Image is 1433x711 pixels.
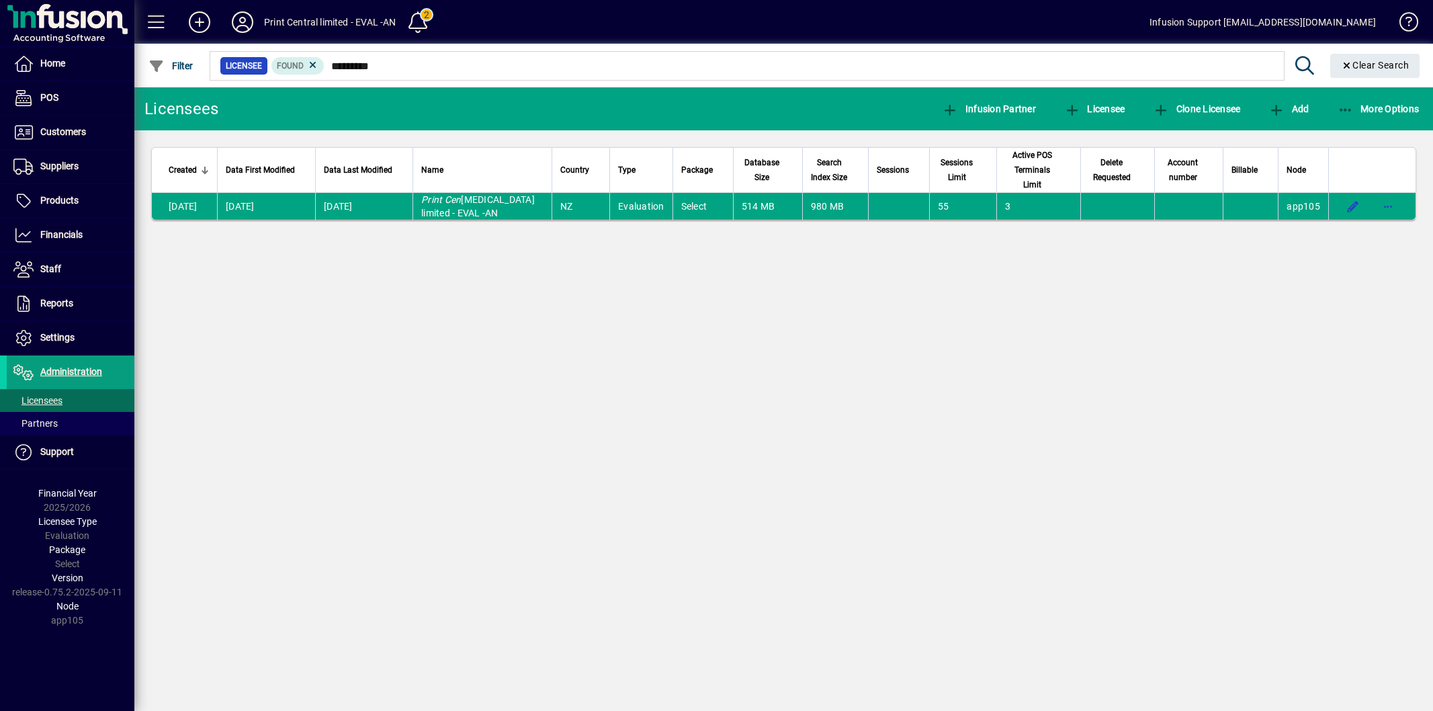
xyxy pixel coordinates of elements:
[1231,163,1270,177] div: Billable
[1338,103,1420,114] span: More Options
[421,194,535,218] span: [MEDICAL_DATA] limited - EVAL -AN
[421,163,544,177] div: Name
[1061,97,1129,121] button: Licensee
[226,163,307,177] div: Data First Modified
[560,163,601,177] div: Country
[40,229,83,240] span: Financials
[7,389,134,412] a: Licensees
[1341,60,1409,71] span: Clear Search
[7,435,134,469] a: Support
[421,163,443,177] span: Name
[7,321,134,355] a: Settings
[421,194,442,205] em: Print
[1287,201,1320,212] span: app105.prod.infusionbusinesssoftware.com
[7,116,134,149] a: Customers
[226,59,262,73] span: Licensee
[802,193,868,220] td: 980 MB
[1342,196,1364,217] button: Edit
[271,57,324,75] mat-chip: Found Status: Found
[145,54,197,78] button: Filter
[1149,97,1244,121] button: Clone Licensee
[277,61,304,71] span: Found
[7,412,134,435] a: Partners
[7,218,134,252] a: Financials
[445,194,462,205] em: Cen
[226,163,295,177] span: Data First Modified
[877,163,909,177] span: Sessions
[38,488,97,499] span: Financial Year
[1287,163,1306,177] span: Node
[1064,103,1125,114] span: Licensee
[609,193,672,220] td: Evaluation
[40,298,73,308] span: Reports
[7,253,134,286] a: Staff
[618,163,636,177] span: Type
[52,573,83,583] span: Version
[144,98,218,120] div: Licensees
[1153,103,1240,114] span: Clone Licensee
[13,418,58,429] span: Partners
[811,155,848,185] span: Search Index Size
[1163,155,1203,185] span: Account number
[1089,155,1134,185] span: Delete Requested
[1334,97,1423,121] button: More Options
[552,193,609,220] td: NZ
[324,163,392,177] span: Data Last Modified
[324,163,404,177] div: Data Last Modified
[1389,3,1416,46] a: Knowledge Base
[40,126,86,137] span: Customers
[7,47,134,81] a: Home
[1005,148,1072,192] div: Active POS Terminals Limit
[877,163,921,177] div: Sessions
[1265,97,1312,121] button: Add
[178,10,221,34] button: Add
[40,58,65,69] span: Home
[1231,163,1258,177] span: Billable
[942,103,1036,114] span: Infusion Partner
[221,10,264,34] button: Profile
[217,193,315,220] td: [DATE]
[40,366,102,377] span: Administration
[40,446,74,457] span: Support
[939,97,1039,121] button: Infusion Partner
[7,287,134,321] a: Reports
[938,155,976,185] span: Sessions Limit
[148,60,193,71] span: Filter
[40,92,58,103] span: POS
[1089,155,1146,185] div: Delete Requested
[169,163,209,177] div: Created
[560,163,589,177] span: Country
[1163,155,1215,185] div: Account number
[1005,148,1060,192] span: Active POS Terminals Limit
[7,81,134,115] a: POS
[811,155,860,185] div: Search Index Size
[938,155,988,185] div: Sessions Limit
[7,184,134,218] a: Products
[40,332,75,343] span: Settings
[38,516,97,527] span: Licensee Type
[152,193,217,220] td: [DATE]
[40,263,61,274] span: Staff
[742,155,794,185] div: Database Size
[1377,196,1399,217] button: More options
[1149,11,1376,33] div: Infusion Support [EMAIL_ADDRESS][DOMAIN_NAME]
[996,193,1080,220] td: 3
[7,150,134,183] a: Suppliers
[13,395,62,406] span: Licensees
[681,163,713,177] span: Package
[40,161,79,171] span: Suppliers
[742,155,782,185] span: Database Size
[169,163,197,177] span: Created
[264,11,396,33] div: Print Central limited - EVAL -AN
[672,193,733,220] td: Select
[929,193,996,220] td: 55
[56,601,79,612] span: Node
[1287,163,1320,177] div: Node
[1268,103,1309,114] span: Add
[315,193,412,220] td: [DATE]
[618,163,664,177] div: Type
[49,544,85,555] span: Package
[40,195,79,206] span: Products
[733,193,802,220] td: 514 MB
[1330,54,1420,78] button: Clear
